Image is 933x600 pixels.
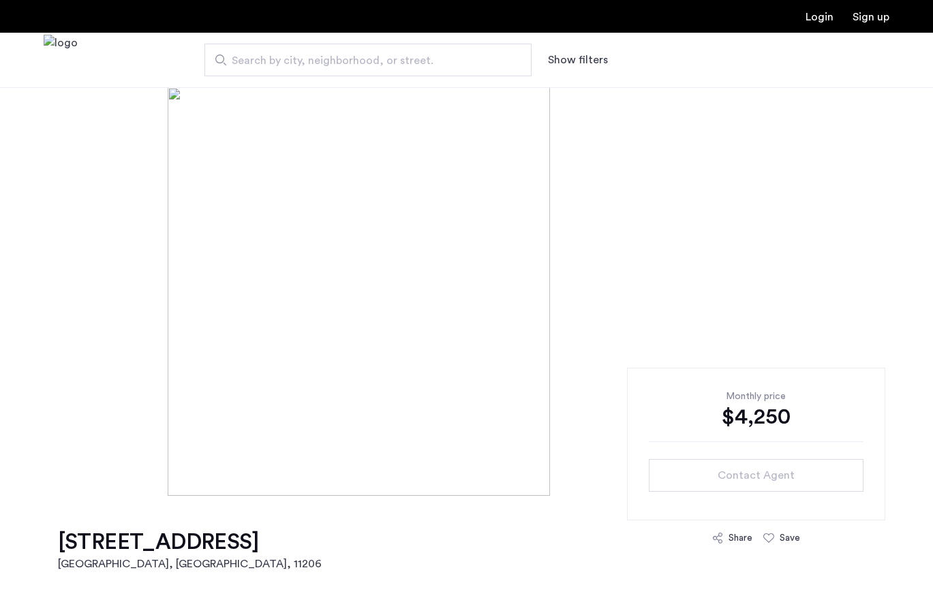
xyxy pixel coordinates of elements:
div: Monthly price [649,390,863,403]
div: Save [780,531,800,545]
span: Search by city, neighborhood, or street. [232,52,493,69]
a: [STREET_ADDRESS][GEOGRAPHIC_DATA], [GEOGRAPHIC_DATA], 11206 [58,528,322,572]
a: Cazamio Logo [44,35,78,86]
img: logo [44,35,78,86]
div: $4,250 [649,403,863,430]
div: Share [729,531,752,545]
button: button [649,459,863,492]
img: [object%20Object] [168,87,765,496]
a: Registration [853,12,889,22]
button: Show or hide filters [548,52,608,68]
span: Contact Agent [718,467,795,484]
h1: [STREET_ADDRESS] [58,528,322,556]
h2: [GEOGRAPHIC_DATA], [GEOGRAPHIC_DATA] , 11206 [58,556,322,572]
input: Apartment Search [204,44,532,76]
a: Login [806,12,833,22]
